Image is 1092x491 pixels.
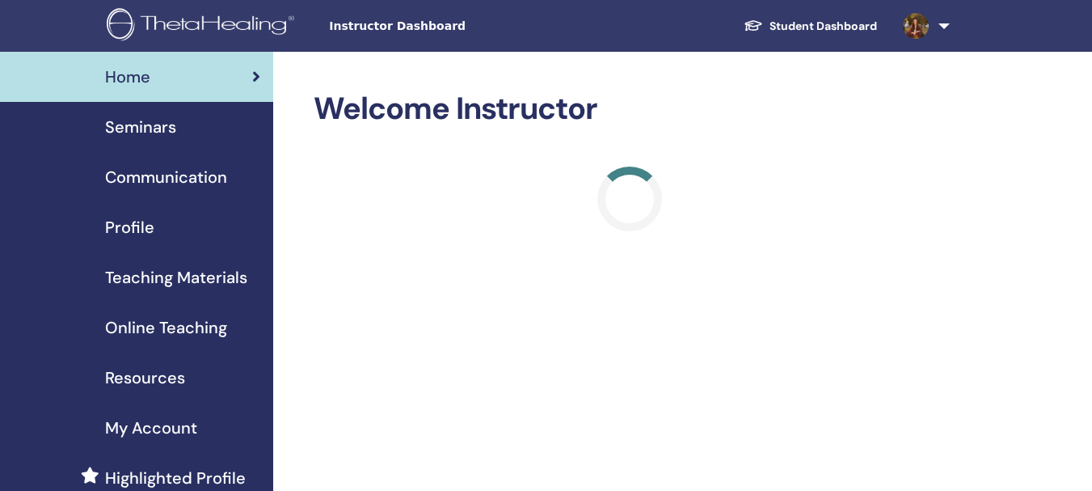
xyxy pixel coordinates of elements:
[105,416,197,440] span: My Account
[107,8,300,44] img: logo.png
[731,11,890,41] a: Student Dashboard
[105,65,150,89] span: Home
[105,466,246,490] span: Highlighted Profile
[744,19,763,32] img: graduation-cap-white.svg
[105,215,154,239] span: Profile
[105,165,227,189] span: Communication
[329,18,571,35] span: Instructor Dashboard
[105,265,247,290] span: Teaching Materials
[105,366,185,390] span: Resources
[105,315,227,340] span: Online Teaching
[903,13,929,39] img: default.jpg
[314,91,947,128] h2: Welcome Instructor
[105,115,176,139] span: Seminars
